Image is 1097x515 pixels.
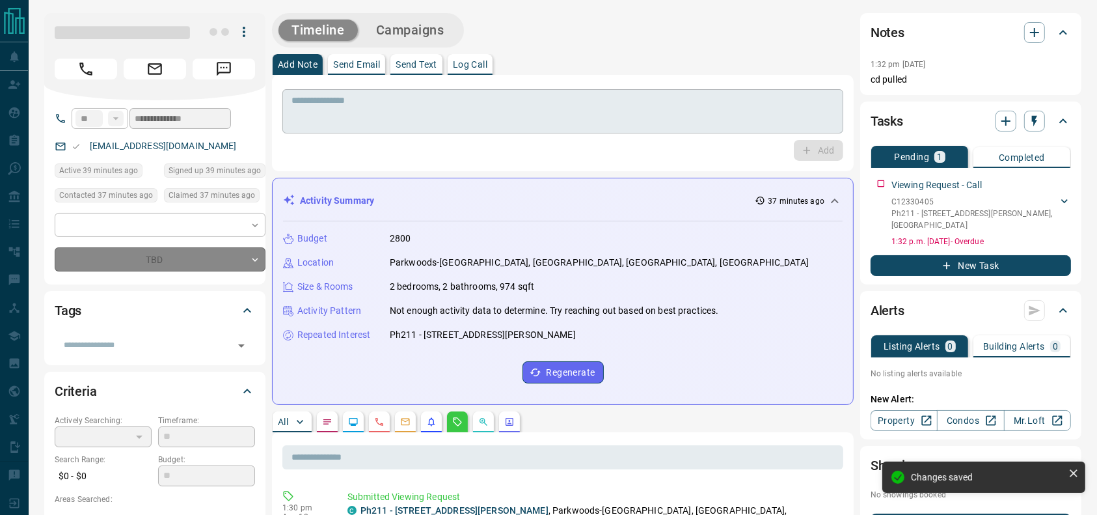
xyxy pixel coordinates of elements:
[278,60,318,69] p: Add Note
[55,188,157,206] div: Tue Aug 12 2025
[948,342,953,351] p: 0
[1053,342,1058,351] p: 0
[55,247,265,271] div: TBD
[282,503,328,512] p: 1:30 pm
[871,111,903,132] h2: Tasks
[297,232,327,245] p: Budget
[453,60,487,69] p: Log Call
[871,489,1071,501] p: No showings booked
[55,454,152,466] p: Search Range:
[871,17,1071,48] div: Notes
[333,60,380,69] p: Send Email
[390,304,719,318] p: Not enough activity data to determine. Try reaching out based on best practices.
[871,410,938,431] a: Property
[55,415,152,426] p: Actively Searching:
[55,300,81,321] h2: Tags
[999,153,1045,162] p: Completed
[871,295,1071,326] div: Alerts
[363,20,457,41] button: Campaigns
[390,328,576,342] p: Ph211 - [STREET_ADDRESS][PERSON_NAME]
[348,417,359,427] svg: Lead Browsing Activity
[283,189,843,213] div: Activity Summary37 minutes ago
[894,152,929,161] p: Pending
[871,255,1071,276] button: New Task
[390,280,534,294] p: 2 bedrooms, 2 bathrooms, 974 sqft
[891,178,982,192] p: Viewing Request - Call
[983,342,1045,351] p: Building Alerts
[478,417,489,427] svg: Opportunities
[322,417,332,427] svg: Notes
[193,59,255,79] span: Message
[55,466,152,487] p: $0 - $0
[768,195,824,207] p: 37 minutes ago
[297,304,361,318] p: Activity Pattern
[937,410,1004,431] a: Condos
[59,164,138,177] span: Active 39 minutes ago
[278,417,288,426] p: All
[396,60,437,69] p: Send Text
[278,20,358,41] button: Timeline
[871,450,1071,481] div: Showings
[55,163,157,182] div: Tue Aug 12 2025
[90,141,237,151] a: [EMAIL_ADDRESS][DOMAIN_NAME]
[426,417,437,427] svg: Listing Alerts
[390,256,809,270] p: Parkwoods-[GEOGRAPHIC_DATA], [GEOGRAPHIC_DATA], [GEOGRAPHIC_DATA], [GEOGRAPHIC_DATA]
[390,232,411,245] p: 2800
[374,417,385,427] svg: Calls
[55,295,255,326] div: Tags
[871,73,1071,87] p: cd pulled
[164,188,265,206] div: Tue Aug 12 2025
[347,490,838,504] p: Submitted Viewing Request
[55,494,255,505] p: Areas Searched:
[891,193,1071,234] div: C12330405Ph211 - [STREET_ADDRESS][PERSON_NAME],[GEOGRAPHIC_DATA]
[400,417,411,427] svg: Emails
[1004,410,1071,431] a: Mr.Loft
[871,105,1071,137] div: Tasks
[55,59,117,79] span: Call
[871,22,904,43] h2: Notes
[504,417,515,427] svg: Agent Actions
[871,60,926,69] p: 1:32 pm [DATE]
[871,300,904,321] h2: Alerts
[158,415,255,426] p: Timeframe:
[300,194,374,208] p: Activity Summary
[891,208,1058,231] p: Ph211 - [STREET_ADDRESS][PERSON_NAME] , [GEOGRAPHIC_DATA]
[884,342,940,351] p: Listing Alerts
[164,163,265,182] div: Tue Aug 12 2025
[891,236,1071,247] p: 1:32 p.m. [DATE] - Overdue
[871,455,926,476] h2: Showings
[55,376,255,407] div: Criteria
[911,472,1063,482] div: Changes saved
[59,189,153,202] span: Contacted 37 minutes ago
[55,381,97,402] h2: Criteria
[297,256,334,270] p: Location
[169,189,255,202] span: Claimed 37 minutes ago
[297,280,353,294] p: Size & Rooms
[937,152,942,161] p: 1
[871,393,1071,406] p: New Alert:
[297,328,370,342] p: Repeated Interest
[452,417,463,427] svg: Requests
[891,196,1058,208] p: C12330405
[72,142,81,151] svg: Email Valid
[169,164,261,177] span: Signed up 39 minutes ago
[871,368,1071,380] p: No listing alerts available
[232,337,251,355] button: Open
[347,506,357,515] div: condos.ca
[158,454,255,466] p: Budget:
[522,361,604,383] button: Regenerate
[124,59,186,79] span: Email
